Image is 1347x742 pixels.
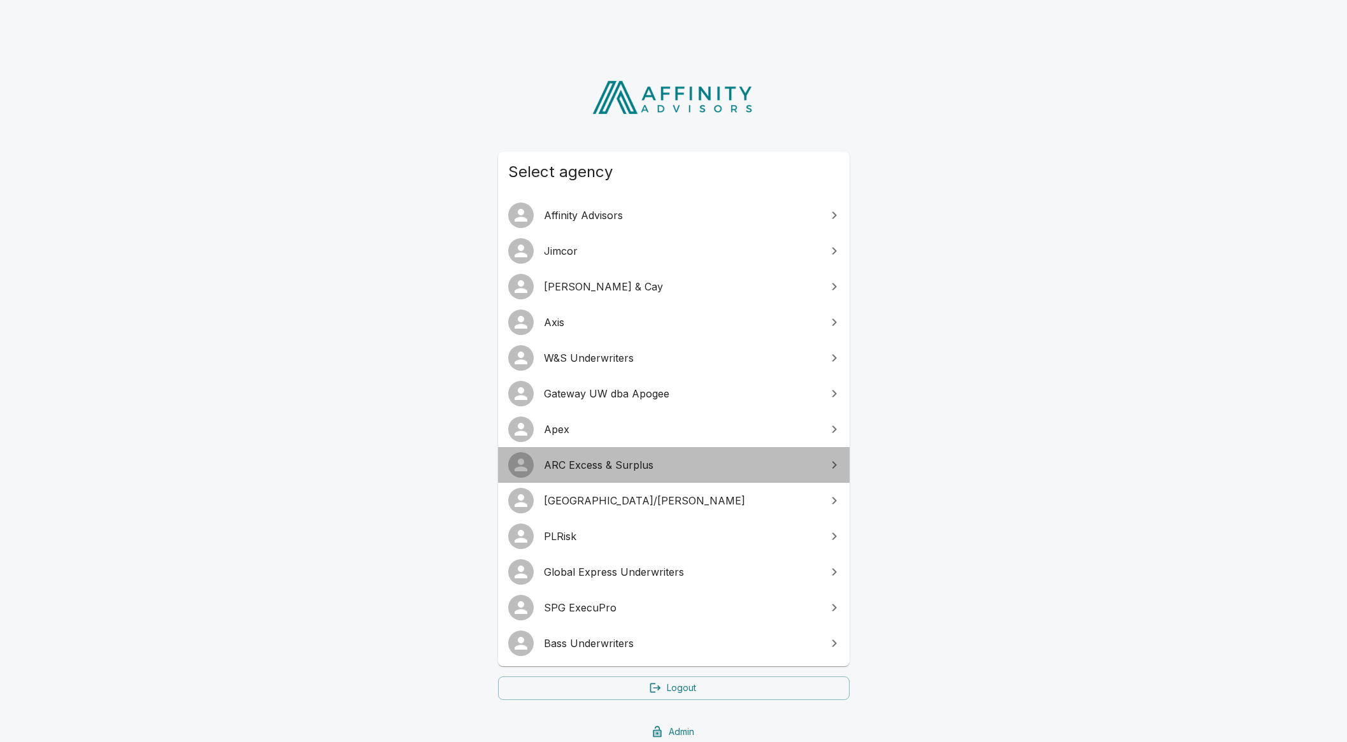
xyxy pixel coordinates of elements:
[544,529,819,544] span: PLRisk
[544,315,819,330] span: Axis
[544,350,819,366] span: W&S Underwriters
[498,269,850,304] a: [PERSON_NAME] & Cay
[498,676,850,700] a: Logout
[498,447,850,483] a: ARC Excess & Surplus
[498,483,850,518] a: [GEOGRAPHIC_DATA]/[PERSON_NAME]
[544,386,819,401] span: Gateway UW dba Apogee
[544,279,819,294] span: [PERSON_NAME] & Cay
[544,564,819,580] span: Global Express Underwriters
[508,162,839,182] span: Select agency
[544,208,819,223] span: Affinity Advisors
[498,304,850,340] a: Axis
[498,376,850,411] a: Gateway UW dba Apogee
[498,340,850,376] a: W&S Underwriters
[544,457,819,473] span: ARC Excess & Surplus
[544,600,819,615] span: SPG ExecuPro
[544,636,819,651] span: Bass Underwriters
[498,590,850,625] a: SPG ExecuPro
[544,493,819,508] span: [GEOGRAPHIC_DATA]/[PERSON_NAME]
[544,422,819,437] span: Apex
[498,233,850,269] a: Jimcor
[544,243,819,259] span: Jimcor
[582,76,765,118] img: Affinity Advisors Logo
[498,625,850,661] a: Bass Underwriters
[498,518,850,554] a: PLRisk
[498,197,850,233] a: Affinity Advisors
[498,554,850,590] a: Global Express Underwriters
[498,411,850,447] a: Apex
